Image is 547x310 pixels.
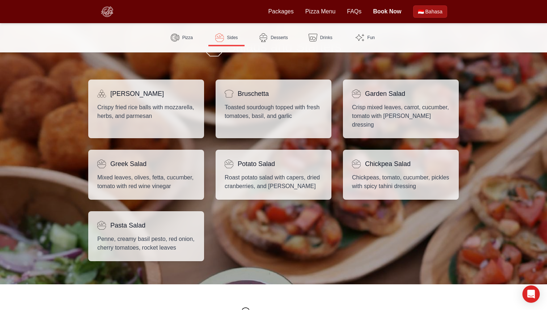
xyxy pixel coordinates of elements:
[225,160,233,168] img: salad
[208,29,245,46] a: Sides
[97,160,106,168] img: salad
[302,29,339,46] a: Drinks
[97,103,195,120] p: Crispy fried rice balls with mozzarella, herbs, and parmesan
[97,221,106,230] img: salad
[97,173,195,191] p: Mixed leaves, olives, fetta, cucumber, tomato with red wine vinegar
[352,173,450,191] p: Chickpeas, tomato, cucumber, pickles with spicy tahini dressing
[305,7,336,16] a: Pizza Menu
[110,220,145,230] h4: Pasta Salad
[259,33,268,42] img: Desserts
[271,35,288,41] span: Desserts
[522,285,540,303] div: Open Intercom Messenger
[347,29,383,46] a: Fun
[97,89,106,98] img: ball-pile
[225,173,322,191] p: Roast potato salad with capers, dried cranberries, and [PERSON_NAME]
[365,159,411,169] h4: Chickpea Salad
[110,89,164,99] h4: [PERSON_NAME]
[253,29,293,46] a: Desserts
[413,5,447,18] a: Beralih ke Bahasa Indonesia
[367,35,375,41] span: Fun
[356,33,364,42] img: Fun
[352,89,361,98] img: salad
[365,89,405,99] h4: Garden Salad
[268,7,293,16] a: Packages
[171,33,179,42] img: Pizza
[352,160,361,168] img: salad
[100,4,114,19] img: Bali Pizza Party Logo
[347,7,361,16] a: FAQs
[425,8,442,15] span: Bahasa
[225,89,233,98] img: bread-slice
[238,89,269,99] h4: Bruschetta
[182,35,193,41] span: Pizza
[320,35,332,41] span: Drinks
[110,159,147,169] h4: Greek Salad
[227,35,238,41] span: Sides
[352,103,450,129] p: Crisp mixed leaves, carrot, cucumber, tomato with [PERSON_NAME] dressing
[164,29,200,46] a: Pizza
[97,235,195,252] p: Penne, creamy basil pesto, red onion, cherry tomatoes, rocket leaves
[215,33,224,42] img: Sides
[373,7,401,16] a: Book Now
[225,103,322,120] p: Toasted sourdough topped with fresh tomatoes, basil, and garlic
[309,33,317,42] img: Drinks
[238,159,275,169] h4: Potato Salad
